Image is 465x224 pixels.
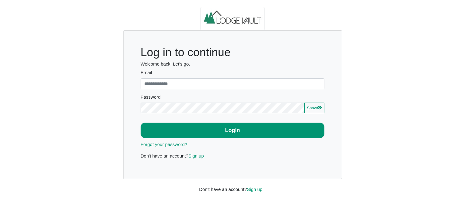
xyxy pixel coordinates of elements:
[141,69,325,76] label: Email
[141,153,325,160] p: Don't have an account?
[141,46,325,59] h1: Log in to continue
[141,142,187,147] a: Forgot your password?
[225,127,240,133] b: Login
[317,105,322,110] svg: eye fill
[188,153,204,158] a: Sign up
[304,103,324,114] button: Showeye fill
[141,123,325,138] button: Login
[141,61,325,67] h6: Welcome back! Let's go.
[247,187,262,192] a: Sign up
[141,94,325,103] legend: Password
[201,7,264,31] img: logo.2b93711c.jpg
[194,179,271,193] div: Don't have an account?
